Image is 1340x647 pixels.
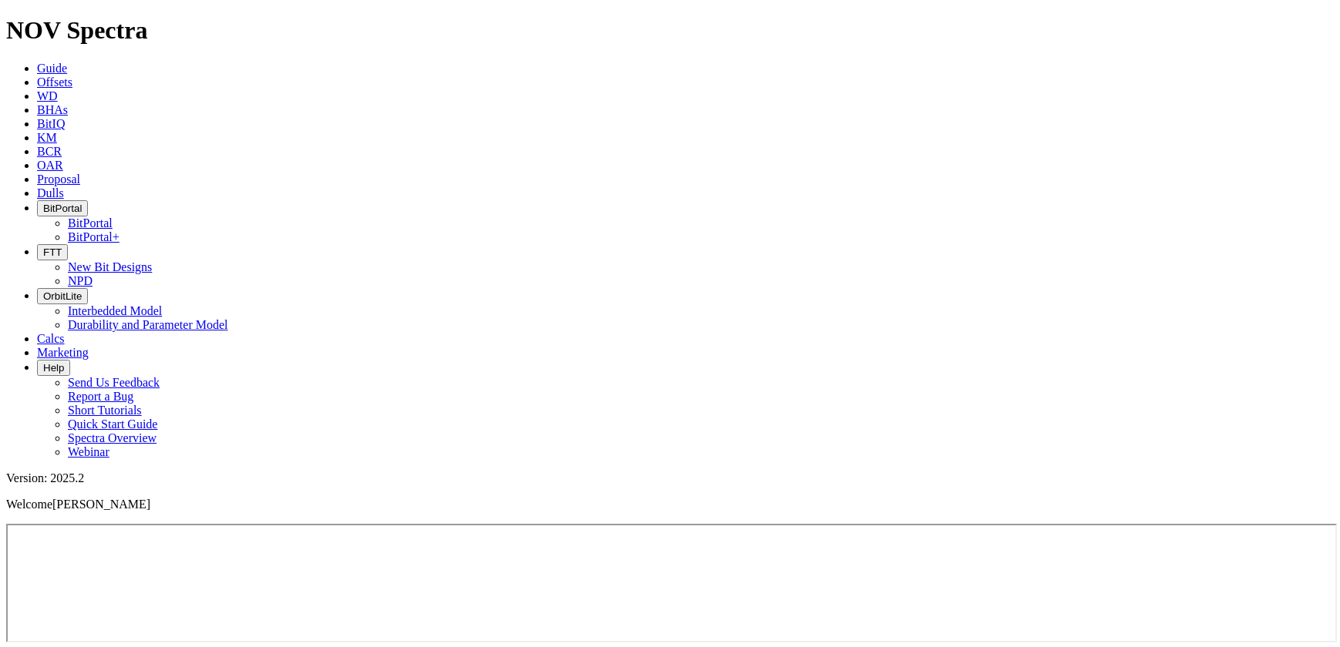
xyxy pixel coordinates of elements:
[68,304,162,317] a: Interbedded Model
[43,246,62,258] span: FTT
[37,145,62,158] a: BCR
[68,318,228,331] a: Durability and Parameter Model
[43,362,64,374] span: Help
[6,471,1334,485] div: Version: 2025.2
[68,216,113,230] a: BitPortal
[37,186,64,199] a: Dulls
[37,75,72,89] a: Offsets
[68,445,109,458] a: Webinar
[6,498,1334,511] p: Welcome
[68,417,157,431] a: Quick Start Guide
[52,498,150,511] span: [PERSON_NAME]
[37,103,68,116] a: BHAs
[68,404,142,417] a: Short Tutorials
[68,230,120,243] a: BitPortal+
[37,332,65,345] a: Calcs
[6,16,1334,45] h1: NOV Spectra
[43,290,82,302] span: OrbitLite
[37,360,70,376] button: Help
[37,62,67,75] a: Guide
[37,346,89,359] a: Marketing
[68,390,133,403] a: Report a Bug
[43,203,82,214] span: BitPortal
[68,274,93,287] a: NPD
[37,244,68,260] button: FTT
[37,89,58,102] a: WD
[37,173,80,186] a: Proposal
[37,159,63,172] a: OAR
[68,376,160,389] a: Send Us Feedback
[68,431,157,444] a: Spectra Overview
[37,117,65,130] a: BitIQ
[68,260,152,273] a: New Bit Designs
[37,200,88,216] button: BitPortal
[37,288,88,304] button: OrbitLite
[37,131,57,144] a: KM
